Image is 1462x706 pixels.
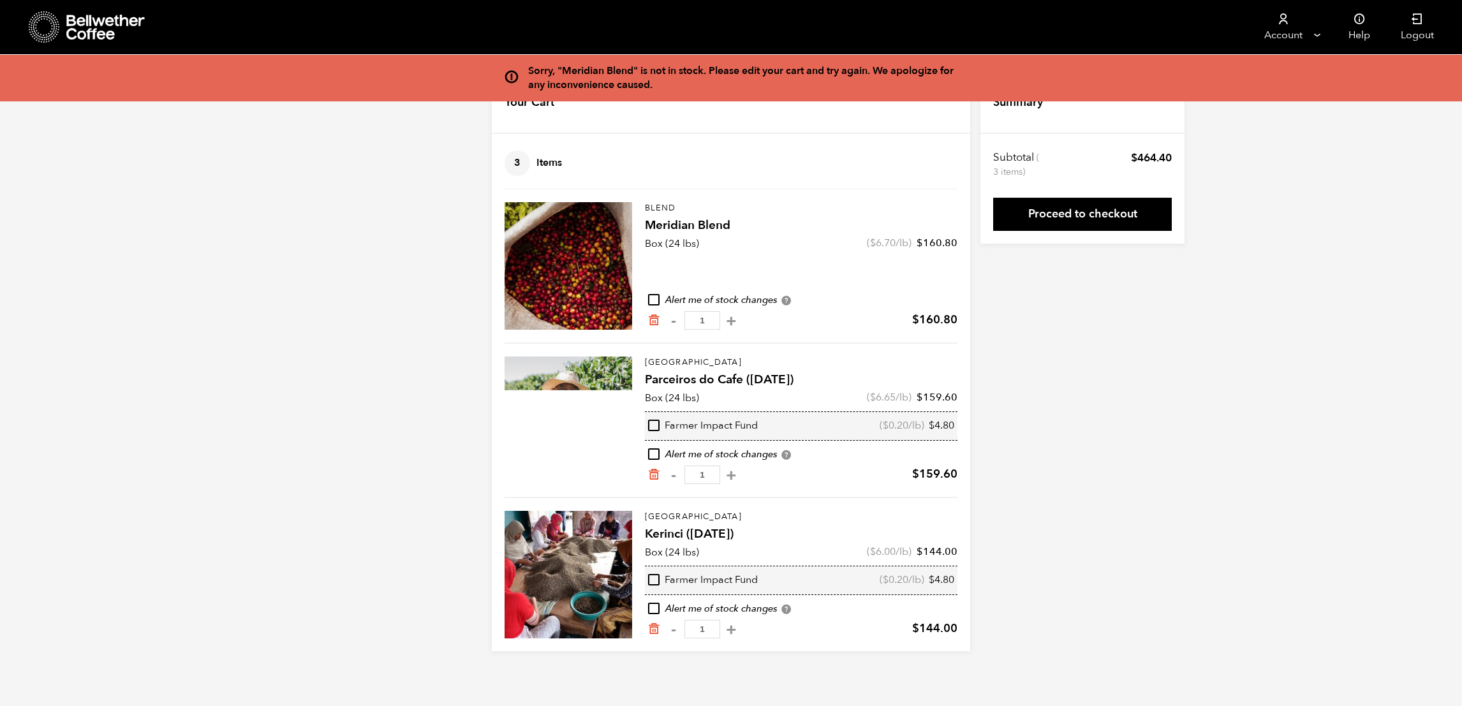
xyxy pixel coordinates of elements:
[645,602,957,616] div: Alert me of stock changes
[1131,151,1172,165] bdi: 464.40
[645,202,957,215] p: Blend
[912,466,919,482] span: $
[684,620,720,638] input: Qty
[880,419,924,433] span: ( /lb)
[917,545,923,559] span: $
[870,236,896,250] bdi: 6.70
[723,623,739,636] button: +
[505,151,530,176] span: 3
[993,94,1043,111] h4: Summary
[684,311,720,330] input: Qty
[883,418,908,432] bdi: 0.20
[645,236,699,251] p: Box (24 lbs)
[917,236,923,250] span: $
[505,151,562,176] h4: Items
[993,151,1041,179] th: Subtotal
[929,573,954,587] bdi: 4.80
[870,545,896,559] bdi: 6.00
[883,573,908,587] bdi: 0.20
[648,419,758,433] div: Farmer Impact Fund
[723,469,739,482] button: +
[645,390,699,406] p: Box (24 lbs)
[645,448,957,462] div: Alert me of stock changes
[645,511,957,524] p: [GEOGRAPHIC_DATA]
[648,573,758,587] div: Farmer Impact Fund
[1131,151,1137,165] span: $
[645,217,957,235] h4: Meridian Blend
[912,621,919,636] span: $
[867,236,912,250] span: ( /lb)
[645,371,957,389] h4: Parceiros do Cafe ([DATE])
[870,390,896,404] bdi: 6.65
[665,314,681,327] button: -
[665,623,681,636] button: -
[505,94,554,111] h4: Your Cart
[912,621,957,636] bdi: 144.00
[645,293,957,307] div: Alert me of stock changes
[883,418,889,432] span: $
[929,418,954,432] bdi: 4.80
[647,468,660,482] a: Remove from cart
[645,357,957,369] p: [GEOGRAPHIC_DATA]
[665,469,681,482] button: -
[929,418,934,432] span: $
[723,314,739,327] button: +
[993,198,1172,231] a: Proceed to checkout
[528,64,970,92] div: Sorry, "Meridian Blend" is not in stock. Please edit your cart and try again. We apologize for an...
[870,545,876,559] span: $
[912,312,919,328] span: $
[917,545,957,559] bdi: 144.00
[645,545,699,560] p: Box (24 lbs)
[917,236,957,250] bdi: 160.80
[917,390,957,404] bdi: 159.60
[684,466,720,484] input: Qty
[883,573,889,587] span: $
[867,545,912,559] span: ( /lb)
[929,573,934,587] span: $
[645,526,957,543] h4: Kerinci ([DATE])
[647,622,660,636] a: Remove from cart
[870,236,876,250] span: $
[647,314,660,327] a: Remove from cart
[867,390,912,404] span: ( /lb)
[870,390,876,404] span: $
[917,390,923,404] span: $
[912,466,957,482] bdi: 159.60
[912,312,957,328] bdi: 160.80
[880,573,924,587] span: ( /lb)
